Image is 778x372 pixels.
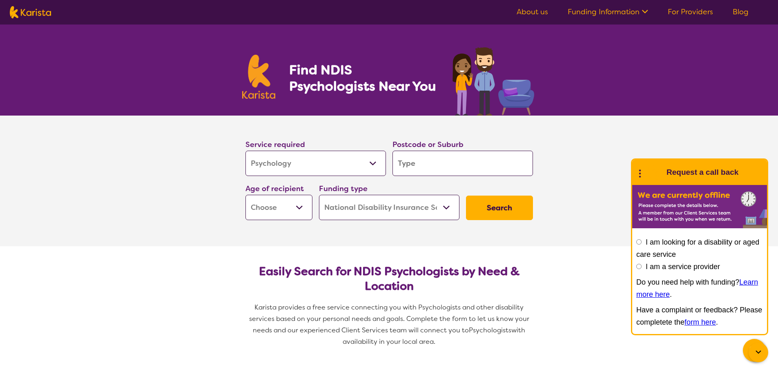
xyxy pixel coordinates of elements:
img: psychology [450,44,536,116]
img: Karista logo [242,55,276,99]
label: I am looking for a disability or aged care service [636,238,759,258]
p: Have a complaint or feedback? Please completete the . [636,304,763,328]
h1: Request a call back [667,166,738,178]
input: Type [392,151,533,176]
img: Karista offline chat form to request call back [632,185,767,228]
a: About us [517,7,548,17]
button: Channel Menu [743,339,766,362]
label: Service required [245,140,305,149]
img: Karista [645,164,662,180]
h2: Easily Search for NDIS Psychologists by Need & Location [252,264,526,294]
a: Funding Information [568,7,648,17]
span: Psychologists [469,326,511,334]
img: Karista logo [10,6,51,18]
p: Do you need help with funding? . [636,276,763,301]
a: Blog [733,7,749,17]
a: For Providers [668,7,713,17]
span: Karista provides a free service connecting you with Psychologists and other disability services b... [249,303,531,334]
label: Age of recipient [245,184,304,194]
h1: Find NDIS Psychologists Near You [289,62,440,94]
button: Search [466,196,533,220]
a: form here [684,318,716,326]
label: Funding type [319,184,368,194]
label: I am a service provider [646,263,720,271]
label: Postcode or Suburb [392,140,464,149]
